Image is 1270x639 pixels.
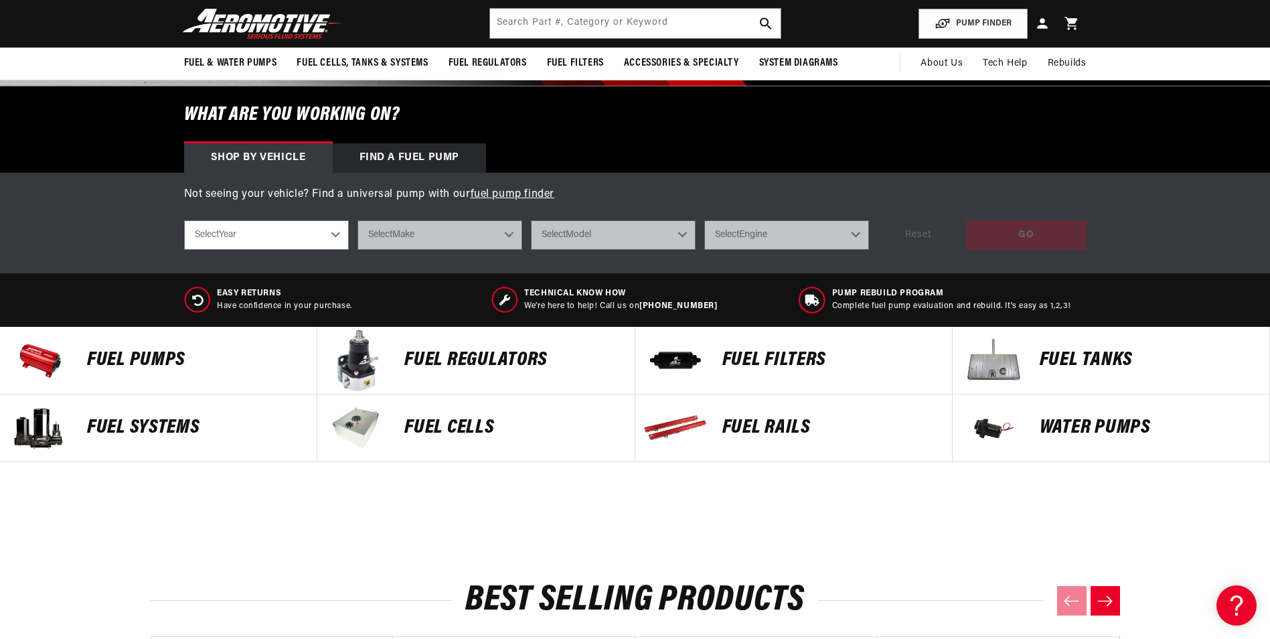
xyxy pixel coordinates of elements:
[324,327,391,394] img: FUEL REGULATORS
[217,301,352,312] p: Have confidence in your purchase.
[524,301,717,312] p: We’re here to help! Call us on
[635,395,953,462] a: FUEL Rails FUEL Rails
[722,418,939,438] p: FUEL Rails
[87,418,303,438] p: Fuel Systems
[179,8,346,40] img: Aeromotive
[324,395,391,461] img: FUEL Cells
[471,189,555,200] a: fuel pump finder
[151,86,1120,143] h6: What are you working on?
[449,56,527,70] span: Fuel Regulators
[624,56,739,70] span: Accessories & Specialty
[959,327,1026,394] img: Fuel Tanks
[1091,586,1120,616] button: Next slide
[759,56,838,70] span: System Diagrams
[151,585,1120,616] h2: Best Selling Products
[174,48,287,79] summary: Fuel & Water Pumps
[1040,350,1256,370] p: Fuel Tanks
[751,9,781,38] button: search button
[973,48,1037,80] summary: Tech Help
[404,418,621,438] p: FUEL Cells
[531,220,696,250] select: Model
[537,48,614,79] summary: Fuel Filters
[547,56,604,70] span: Fuel Filters
[614,48,749,79] summary: Accessories & Specialty
[333,143,487,173] div: Find a Fuel Pump
[1048,56,1087,71] span: Rebuilds
[87,350,303,370] p: Fuel Pumps
[910,48,973,80] a: About Us
[184,56,277,70] span: Fuel & Water Pumps
[642,395,709,461] img: FUEL Rails
[921,58,963,68] span: About Us
[639,302,717,310] a: [PHONE_NUMBER]
[704,220,869,250] select: Engine
[184,186,1087,204] p: Not seeing your vehicle? Find a universal pump with our
[297,56,428,70] span: Fuel Cells, Tanks & Systems
[184,220,349,250] select: Year
[404,350,621,370] p: FUEL REGULATORS
[490,9,781,38] input: Search by Part Number, Category or Keyword
[287,48,438,79] summary: Fuel Cells, Tanks & Systems
[7,327,74,394] img: Fuel Pumps
[1040,418,1256,438] p: Water Pumps
[953,395,1270,462] a: Water Pumps Water Pumps
[317,395,635,462] a: FUEL Cells FUEL Cells
[184,143,333,173] div: Shop by vehicle
[642,327,709,394] img: FUEL FILTERS
[439,48,537,79] summary: Fuel Regulators
[832,288,1071,299] span: Pump Rebuild program
[722,350,939,370] p: FUEL FILTERS
[983,56,1027,71] span: Tech Help
[919,9,1028,39] button: PUMP FINDER
[217,288,352,299] span: Easy Returns
[1057,586,1087,616] button: Previous slide
[749,48,848,79] summary: System Diagrams
[317,327,635,395] a: FUEL REGULATORS FUEL REGULATORS
[832,301,1071,312] p: Complete fuel pump evaluation and rebuild. It's easy as 1,2,3!
[635,327,953,395] a: FUEL FILTERS FUEL FILTERS
[524,288,717,299] span: Technical Know How
[1038,48,1097,80] summary: Rebuilds
[953,327,1270,395] a: Fuel Tanks Fuel Tanks
[7,395,74,461] img: Fuel Systems
[959,395,1026,461] img: Water Pumps
[358,220,522,250] select: Make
